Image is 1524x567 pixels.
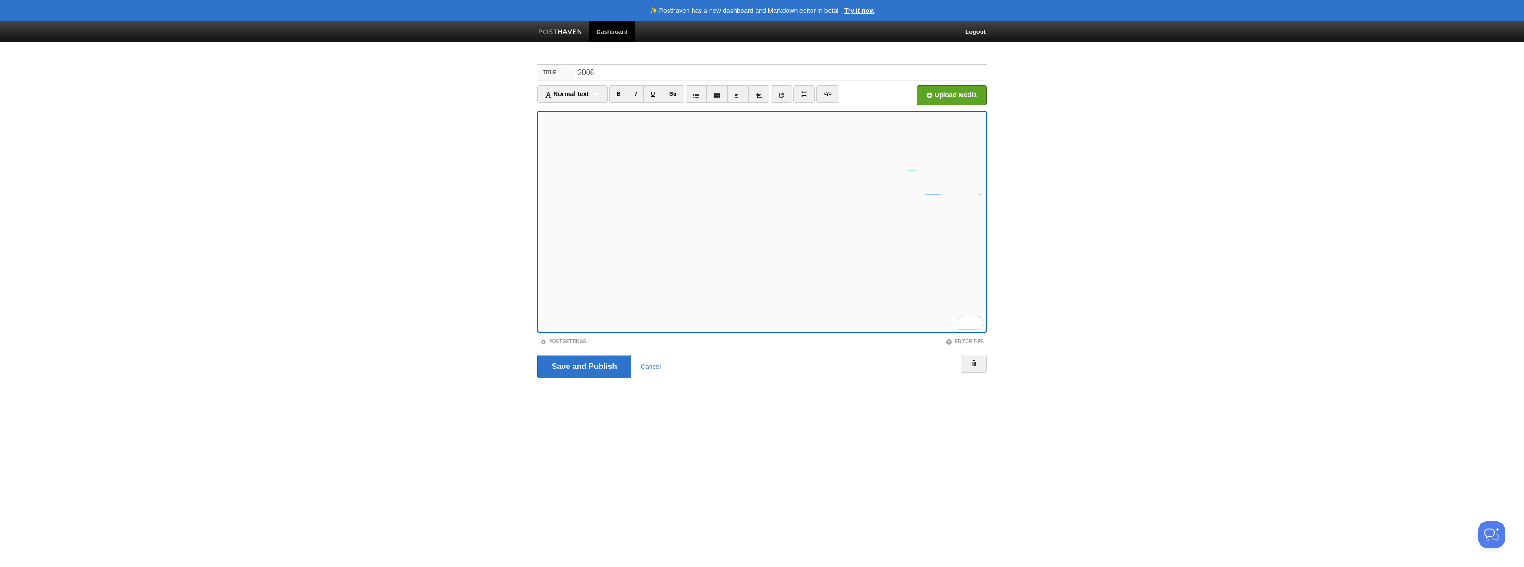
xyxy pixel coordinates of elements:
[609,85,628,103] a: B
[643,85,662,103] a: U
[628,85,644,103] a: I
[537,355,631,378] input: Save and Publish
[662,85,685,103] a: Str
[1478,521,1505,548] iframe: Help Scout Beacon - Open
[669,91,677,97] del: Str
[816,85,839,103] a: </>
[589,21,635,42] a: Dashboard
[844,7,874,14] a: Try it now
[946,339,984,344] a: Editor Tips
[540,339,586,344] a: Post Settings
[958,21,993,42] a: Logout
[801,91,807,97] img: pagebreak-icon.png
[545,90,589,98] span: Normal text
[537,65,575,80] label: Title
[641,363,661,370] a: Cancel
[538,29,582,36] img: Posthaven-bar
[650,7,839,14] header: ✨ Posthaven has a new dashboard and Markdown editor in beta!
